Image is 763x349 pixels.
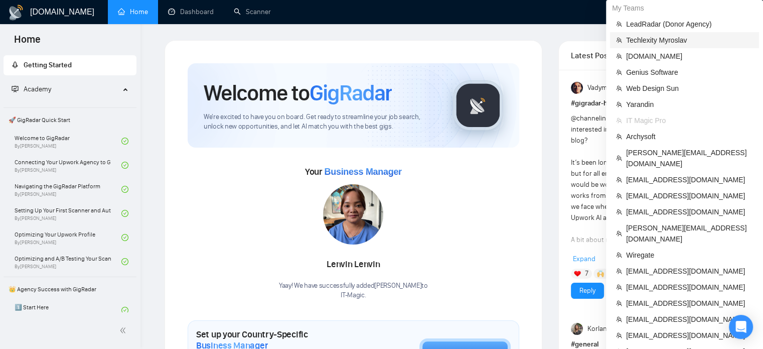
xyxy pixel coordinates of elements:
span: team [616,209,622,215]
span: double-left [119,325,129,335]
img: 1706002313582-WhatsApp%20Image%202024-01-23%20at%2017.31.05.jpeg [323,184,383,245]
a: searchScanner [234,8,271,16]
a: 1️⃣ Start Here [15,299,121,321]
img: ❤️ [574,270,581,277]
span: Archysoft [626,131,753,142]
h1: Welcome to [204,79,392,106]
span: team [616,69,622,75]
div: Yaay! We have successfully added [PERSON_NAME] to [279,281,428,300]
span: [EMAIL_ADDRESS][DOMAIN_NAME] [626,298,753,309]
span: fund-projection-screen [12,85,19,92]
span: Academy [24,85,51,93]
span: 🚀 GigRadar Quick Start [5,110,135,130]
div: Open Intercom Messenger [729,315,753,339]
span: team [616,284,622,290]
a: Optimizing and A/B Testing Your Scanner for Better ResultsBy[PERSON_NAME] [15,251,121,273]
a: Navigating the GigRadar PlatformBy[PERSON_NAME] [15,178,121,200]
span: check-circle [121,186,128,193]
span: GigRadar [310,79,392,106]
a: Welcome to GigRadarBy[PERSON_NAME] [15,130,121,152]
a: Connecting Your Upwork Agency to GigRadarBy[PERSON_NAME] [15,154,121,176]
img: Vadym [571,82,583,94]
div: Lenvin Lenvin [279,256,428,273]
span: Home [6,32,49,53]
a: homeHome [118,8,148,16]
span: team [616,118,622,124]
span: [EMAIL_ADDRESS][DOMAIN_NAME] [626,174,753,185]
span: [EMAIL_ADDRESS][DOMAIN_NAME] [626,206,753,217]
h1: # gigradar-hub [571,98,726,109]
span: team [616,332,622,338]
img: gigradar-logo.png [453,80,503,131]
span: [EMAIL_ADDRESS][DOMAIN_NAME] [626,314,753,325]
span: Vadym [587,82,607,93]
span: [EMAIL_ADDRESS][DOMAIN_NAME] [626,266,753,277]
span: LeadRadar (Donor Agency) [626,19,753,30]
img: logo [8,5,24,21]
span: [EMAIL_ADDRESS][DOMAIN_NAME] [626,330,753,341]
span: IT Magic Pro [626,115,753,126]
span: team [616,193,622,199]
a: Optimizing Your Upwork ProfileBy[PERSON_NAME] [15,226,121,249]
span: Business Manager [324,167,401,177]
li: Getting Started [4,55,136,75]
span: team [616,230,622,237]
span: Wiregate [626,250,753,261]
span: We're excited to have you on board. Get ready to streamline your job search, unlock new opportuni... [204,112,437,132]
span: team [616,268,622,274]
span: team [616,155,622,161]
span: Academy [12,85,51,93]
p: IT-Magic . [279,291,428,300]
span: team [616,252,622,258]
span: [PERSON_NAME][EMAIL_ADDRESS][DOMAIN_NAME] [626,222,753,245]
span: [EMAIL_ADDRESS][DOMAIN_NAME] [626,190,753,201]
span: check-circle [121,258,128,265]
span: check-circle [121,307,128,314]
span: Getting Started [24,61,72,69]
span: 👑 Agency Success with GigRadar [5,279,135,299]
span: check-circle [121,138,128,145]
span: 7 [585,269,588,279]
span: [PERSON_NAME][EMAIL_ADDRESS][DOMAIN_NAME] [626,147,753,169]
span: [EMAIL_ADDRESS][DOMAIN_NAME] [626,282,753,293]
img: Korlan [571,323,583,335]
span: team [616,21,622,27]
span: Yarandin [626,99,753,110]
span: check-circle [121,234,128,241]
span: Your [305,166,402,177]
span: Techlexity Myroslav [626,35,753,46]
span: rocket [12,61,19,68]
span: team [616,85,622,91]
span: @channel [571,114,600,123]
span: team [616,300,622,306]
span: team [616,101,622,107]
a: Setting Up Your First Scanner and Auto-BidderBy[PERSON_NAME] [15,202,121,224]
span: Korlan [587,323,606,334]
span: team [616,53,622,59]
span: check-circle [121,162,128,169]
span: team [616,177,622,183]
button: Reply [571,283,604,299]
span: team [616,134,622,140]
span: team [616,37,622,43]
img: 🙌 [597,270,604,277]
span: Latest Posts from the GigRadar Community [571,49,621,62]
span: Genius Software [626,67,753,78]
a: dashboardDashboard [168,8,214,16]
span: check-circle [121,210,128,217]
span: Expand [573,255,595,263]
span: team [616,316,622,322]
span: Web Design Sun [626,83,753,94]
span: [DOMAIN_NAME] [626,51,753,62]
a: Reply [579,285,595,296]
